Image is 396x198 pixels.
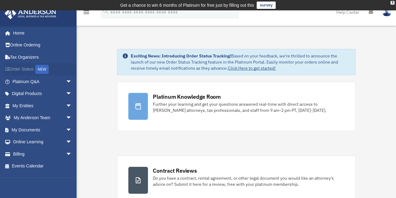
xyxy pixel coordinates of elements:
strong: Exciting News: Introducing Order Status Tracking! [131,53,231,59]
div: Contract Reviews [153,167,197,174]
i: menu [83,9,90,16]
div: Platinum Knowledge Room [153,93,221,101]
div: Further your learning and get your questions answered real-time with direct access to [PERSON_NAM... [153,101,344,113]
a: survey [257,2,276,9]
a: Online Ordering [4,39,81,51]
a: Digital Productsarrow_drop_down [4,88,81,100]
a: Billingarrow_drop_down [4,148,81,160]
a: Click Here to get started! [228,65,276,71]
a: menu [83,11,90,16]
i: search [102,8,109,15]
span: arrow_drop_down [66,148,78,160]
a: Online Learningarrow_drop_down [4,136,81,148]
img: User Pic [382,8,391,16]
div: NEW [35,65,49,74]
a: Platinum Knowledge Room Further your learning and get your questions answered real-time with dire... [117,82,355,131]
a: My Documentsarrow_drop_down [4,124,81,136]
a: Platinum Q&Aarrow_drop_down [4,75,81,88]
div: close [390,1,394,5]
span: arrow_drop_down [66,136,78,148]
a: My Entitiesarrow_drop_down [4,100,81,112]
span: arrow_drop_down [66,124,78,136]
a: Home [4,27,78,39]
a: My Anderson Teamarrow_drop_down [4,112,81,124]
span: arrow_drop_down [66,88,78,100]
div: Based on your feedback, we're thrilled to announce the launch of our new Order Status Tracking fe... [131,53,350,71]
a: Tax Organizers [4,51,81,63]
a: Events Calendar [4,160,81,172]
span: arrow_drop_down [66,100,78,112]
span: arrow_drop_down [66,112,78,124]
div: Do you have a contract, rental agreement, or other legal document you would like an attorney's ad... [153,175,344,187]
img: Anderson Advisors Platinum Portal [3,7,58,19]
a: Order StatusNEW [4,63,81,76]
div: Get a chance to win 6 months of Platinum for free just by filling out this [120,2,254,9]
span: arrow_drop_down [66,75,78,88]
